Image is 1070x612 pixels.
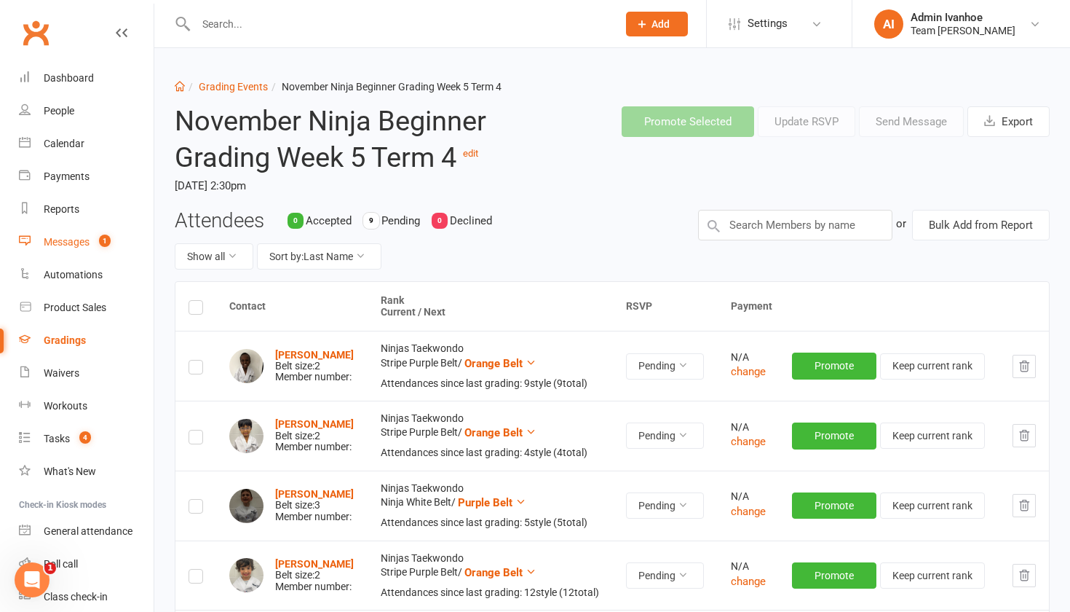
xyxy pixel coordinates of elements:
[19,127,154,160] a: Calendar
[175,106,526,173] h2: November Ninja Beginner Grading Week 5 Term 4
[44,203,79,215] div: Reports
[381,378,600,389] div: Attendances since last grading: 9 style ( 9 total)
[731,561,766,572] div: N/A
[911,24,1015,37] div: Team [PERSON_NAME]
[44,170,90,182] div: Payments
[880,562,985,589] button: Keep current rank
[275,419,354,452] div: Belt size: 2 Member number:
[363,213,379,229] div: 9
[175,210,264,232] h3: Attendees
[698,210,892,240] input: Search Members by name
[368,471,613,541] td: Ninjas Taekwondo Ninja White Belt /
[19,193,154,226] a: Reports
[626,423,704,449] button: Pending
[464,426,523,439] span: Orange Belt
[19,226,154,259] a: Messages 1
[19,357,154,390] a: Waivers
[19,160,154,193] a: Payments
[731,573,766,590] button: change
[288,213,304,229] div: 0
[275,488,354,500] strong: [PERSON_NAME]
[191,14,607,34] input: Search...
[731,433,766,450] button: change
[792,493,876,519] button: Promote
[306,214,352,227] span: Accepted
[381,214,420,227] span: Pending
[792,353,876,379] button: Promote
[275,349,354,361] a: [PERSON_NAME]
[19,455,154,488] a: What's New
[44,105,74,117] div: People
[17,15,54,51] a: Clubworx
[44,466,96,477] div: What's New
[229,558,263,592] img: Joseph Curran-Fernandez
[731,491,766,502] div: N/A
[19,95,154,127] a: People
[275,558,354,570] a: [PERSON_NAME]
[464,566,523,579] span: Orange Belt
[19,390,154,423] a: Workouts
[44,367,79,379] div: Waivers
[44,591,108,603] div: Class check-in
[748,7,788,40] span: Settings
[44,433,70,444] div: Tasks
[44,400,87,412] div: Workouts
[718,282,1049,331] th: Payment
[368,282,613,331] th: Rank Current / Next
[458,496,512,509] span: Purple Belt
[626,12,688,36] button: Add
[464,424,536,442] button: Orange Belt
[731,422,766,433] div: N/A
[44,525,132,537] div: General attendance
[792,423,876,449] button: Promote
[613,282,718,331] th: RSVP
[464,355,536,372] button: Orange Belt
[19,548,154,581] a: Roll call
[626,562,704,589] button: Pending
[229,349,263,383] img: Muayid Abdulle
[368,541,613,611] td: Ninjas Taekwondo Stripe Purple Belt /
[911,11,1015,24] div: Admin Ivanhoe
[44,302,106,313] div: Product Sales
[874,9,903,39] div: AI
[44,558,78,570] div: Roll call
[731,363,766,380] button: change
[229,419,263,453] img: Lakshhminh Boopalan
[19,324,154,357] a: Gradings
[381,447,600,458] div: Attendances since last grading: 4 style ( 4 total)
[257,243,381,270] button: Sort by:Last Name
[19,62,154,95] a: Dashboard
[79,431,91,444] span: 4
[44,269,103,280] div: Automations
[896,210,906,238] div: or
[731,503,766,520] button: change
[44,334,86,346] div: Gradings
[880,423,985,449] button: Keep current rank
[731,352,766,363] div: N/A
[381,517,600,528] div: Attendances since last grading: 5 style ( 5 total)
[432,213,448,229] div: 0
[450,214,492,227] span: Declined
[199,81,268,93] a: Grading Events
[368,401,613,471] td: Ninjas Taekwondo Stripe Purple Belt /
[912,210,1050,240] button: Bulk Add from Report
[19,515,154,548] a: General attendance kiosk mode
[967,106,1050,137] button: Export
[880,493,985,519] button: Keep current rank
[275,350,354,383] div: Belt size: 2 Member number:
[175,243,253,270] button: Show all
[651,18,670,30] span: Add
[175,173,526,198] time: [DATE] 2:30pm
[464,564,536,581] button: Orange Belt
[880,353,985,380] button: Keep current rank
[15,562,49,597] iframe: Intercom live chat
[368,331,613,401] td: Ninjas Taekwondo Stripe Purple Belt /
[464,357,523,370] span: Orange Belt
[44,138,84,149] div: Calendar
[44,72,94,84] div: Dashboard
[99,235,111,247] span: 1
[44,562,56,574] span: 1
[626,353,704,380] button: Pending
